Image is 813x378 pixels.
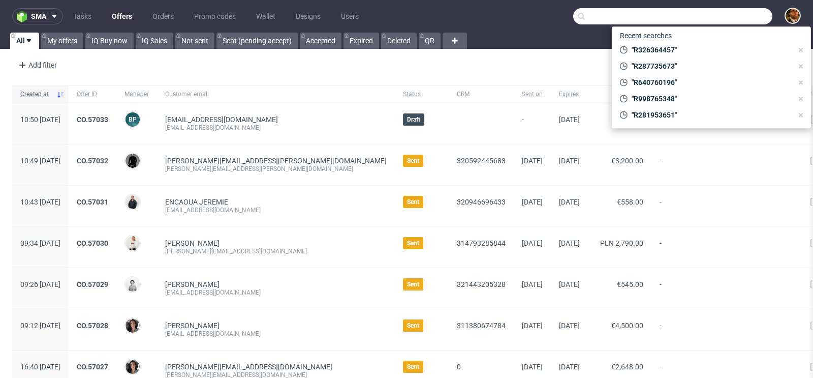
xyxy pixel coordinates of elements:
span: Sent [407,280,419,288]
img: Matteo Corsico [786,9,800,23]
a: CO.57028 [77,322,108,330]
span: 10:43 [DATE] [20,198,60,206]
span: Sent [407,157,419,165]
a: 311380674784 [457,322,506,330]
a: Sent (pending accept) [216,33,298,49]
a: Designs [290,8,327,24]
div: [PERSON_NAME][EMAIL_ADDRESS][DOMAIN_NAME] [165,247,387,255]
span: "R640760196" [628,77,793,88]
span: "R287735673" [628,61,793,71]
span: Offer ID [77,90,108,99]
div: [EMAIL_ADDRESS][DOMAIN_NAME] [165,206,387,214]
span: [DATE] [522,322,543,330]
span: PLN 2,790.00 [600,239,643,247]
div: [EMAIL_ADDRESS][DOMAIN_NAME] [165,288,387,297]
a: My offers [41,33,83,49]
img: Adrian Margula [126,195,140,209]
span: [DATE] [522,363,543,371]
span: Sent [407,363,419,371]
div: [EMAIL_ADDRESS][DOMAIN_NAME] [165,330,387,338]
a: IQ Sales [136,33,173,49]
img: Dudek Mariola [126,277,140,292]
a: Offers [106,8,138,24]
a: Not sent [175,33,214,49]
span: Sent [407,198,419,206]
a: IQ Buy now [85,33,134,49]
a: Wallet [250,8,282,24]
span: Offer value [596,90,643,99]
a: CO.57031 [77,198,108,206]
img: logo [17,11,31,22]
span: [EMAIL_ADDRESS][DOMAIN_NAME] [165,115,278,124]
span: Recent searches [616,27,676,44]
span: [DATE] [559,322,580,330]
span: 09:34 [DATE] [20,239,60,247]
a: [PERSON_NAME][EMAIL_ADDRESS][DOMAIN_NAME] [165,363,332,371]
span: 09:26 [DATE] [20,280,60,288]
span: - [660,322,793,338]
span: Status [403,90,441,99]
span: [DATE] [559,363,580,371]
figcaption: BP [126,112,140,127]
span: [DATE] [522,198,543,206]
a: Tasks [67,8,98,24]
a: QR [419,33,441,49]
span: €3,200.00 [611,157,643,165]
img: Mari Fok [126,236,140,250]
a: Deleted [381,33,417,49]
span: Sent [407,239,419,247]
a: CO.57030 [77,239,108,247]
span: [DATE] [522,239,543,247]
button: sma [12,8,63,24]
a: CO.57029 [77,280,108,288]
a: [PERSON_NAME] [165,239,220,247]
span: Draft [407,115,420,124]
img: Moreno Martinez Cristina [126,318,140,333]
span: [DATE] [559,280,580,288]
span: Sent on [522,90,543,99]
a: Users [335,8,365,24]
a: All [10,33,39,49]
img: Moreno Martinez Cristina [126,360,140,374]
a: 0 [457,363,461,371]
span: - [660,157,793,173]
span: sma [31,13,46,20]
span: [DATE] [559,239,580,247]
span: [DATE] [522,157,543,165]
a: [PERSON_NAME] [165,280,220,288]
div: [PERSON_NAME][EMAIL_ADDRESS][PERSON_NAME][DOMAIN_NAME] [165,165,387,173]
a: ENCAOUA JEREMIE [165,198,228,206]
span: "R326364457" [628,45,793,55]
span: [DATE] [522,280,543,288]
a: Orders [146,8,180,24]
span: [DATE] [559,115,580,124]
a: Accepted [300,33,341,49]
span: €4,500.00 [611,322,643,330]
span: - [660,239,793,255]
div: Add filter [14,57,59,73]
a: Expired [343,33,379,49]
span: CRM [457,90,506,99]
span: 09:12 [DATE] [20,322,60,330]
a: Promo codes [188,8,242,24]
span: Expires [559,90,580,99]
span: €2,648.00 [611,363,643,371]
span: [DATE] [559,198,580,206]
span: Created at [20,90,52,99]
img: Dawid Urbanowicz [126,154,140,168]
span: 10:49 [DATE] [20,157,60,165]
span: - [660,198,793,214]
a: [PERSON_NAME] [165,322,220,330]
span: - [660,280,793,297]
span: 16:40 [DATE] [20,363,60,371]
span: Customer email [165,90,387,99]
span: "R281953651" [628,110,793,120]
a: CO.57027 [77,363,108,371]
a: 320946696433 [457,198,506,206]
a: CO.57032 [77,157,108,165]
a: 321443205328 [457,280,506,288]
span: - [522,115,543,132]
div: [EMAIL_ADDRESS][DOMAIN_NAME] [165,124,387,132]
span: [DATE] [559,157,580,165]
span: €558.00 [617,198,643,206]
